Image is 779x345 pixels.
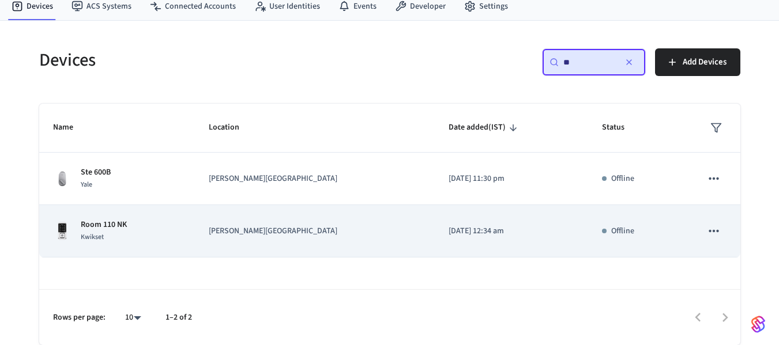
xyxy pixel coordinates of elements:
p: [DATE] 11:30 pm [449,173,574,185]
p: Offline [611,173,634,185]
p: [DATE] 12:34 am [449,225,574,237]
span: Status [602,119,639,137]
div: 10 [119,309,147,326]
span: Kwikset [81,232,104,242]
p: Ste 600B [81,166,111,179]
p: Rows per page: [53,312,106,324]
p: [PERSON_NAME][GEOGRAPHIC_DATA] [209,225,421,237]
img: Kwikset Halo Touchscreen Wifi Enabled Smart Lock, Polished Chrome, Front [53,222,71,240]
span: Yale [81,180,92,189]
span: Name [53,119,88,137]
p: [PERSON_NAME][GEOGRAPHIC_DATA] [209,173,421,185]
h5: Devices [39,48,383,72]
p: Offline [611,225,634,237]
img: August Wifi Smart Lock 3rd Gen, Silver, Front [53,169,71,188]
p: Room 110 NK [81,219,127,231]
img: SeamLogoGradient.69752ec5.svg [751,315,765,333]
button: Add Devices [655,48,740,76]
span: Date added(IST) [449,119,521,137]
p: 1–2 of 2 [165,312,192,324]
table: sticky table [39,104,740,257]
span: Location [209,119,254,137]
span: Add Devices [683,55,727,70]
